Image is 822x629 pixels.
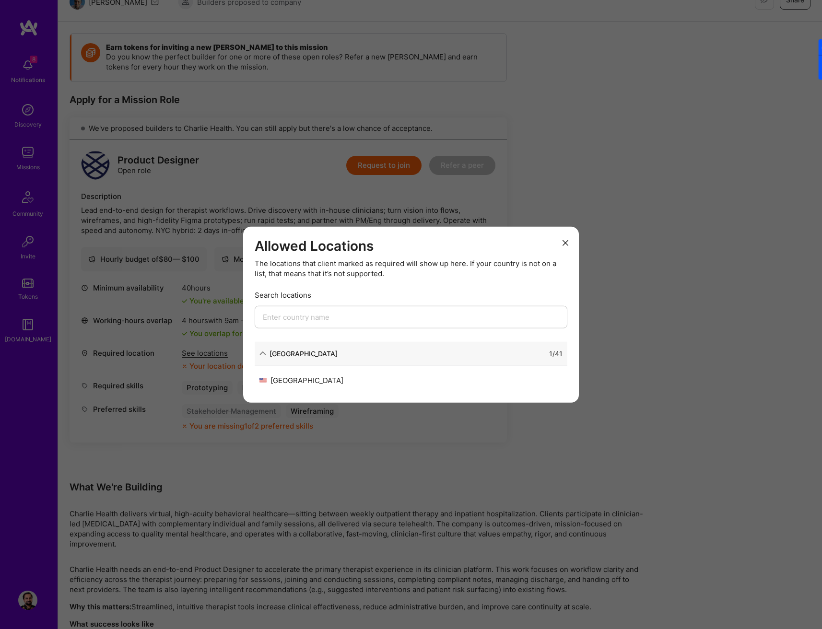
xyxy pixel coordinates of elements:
div: The locations that client marked as required will show up here. If your country is not on a list,... [255,258,567,278]
div: [GEOGRAPHIC_DATA] [259,375,411,385]
input: Enter country name [255,305,567,328]
div: 1 / 41 [549,348,563,358]
i: icon Close [563,240,568,245]
div: modal [243,227,579,403]
div: Search locations [255,290,567,300]
img: United States [259,377,267,383]
div: [GEOGRAPHIC_DATA] [270,348,338,358]
i: icon ArrowDown [259,350,266,357]
h3: Allowed Locations [255,238,567,255]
